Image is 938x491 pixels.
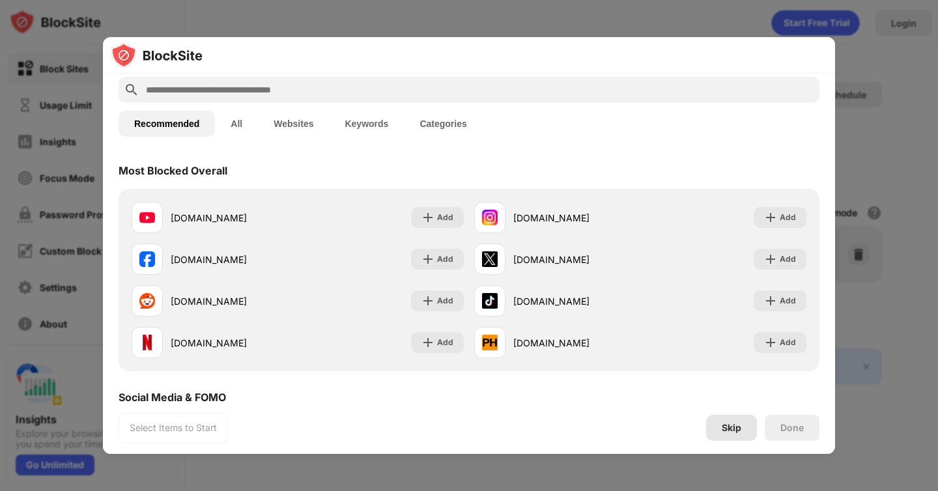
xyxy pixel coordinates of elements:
div: Add [780,253,796,266]
img: favicons [482,335,498,350]
div: Social Media & FOMO [119,391,226,404]
button: All [215,111,258,137]
button: Recommended [119,111,215,137]
img: search.svg [124,82,139,98]
div: [DOMAIN_NAME] [513,294,640,308]
div: [DOMAIN_NAME] [171,336,298,350]
div: Add [437,211,453,224]
div: Most Blocked Overall [119,164,227,177]
div: [DOMAIN_NAME] [171,211,298,225]
img: favicons [482,293,498,309]
button: Websites [258,111,329,137]
div: [DOMAIN_NAME] [513,253,640,266]
div: [DOMAIN_NAME] [513,211,640,225]
div: [DOMAIN_NAME] [171,253,298,266]
img: favicons [139,293,155,309]
img: favicons [482,251,498,267]
div: Add [437,253,453,266]
img: logo-blocksite.svg [111,42,203,68]
button: Keywords [329,111,404,137]
div: Add [780,294,796,307]
div: Add [437,336,453,349]
div: Add [780,211,796,224]
img: favicons [482,210,498,225]
div: Select Items to Start [130,421,217,434]
div: Skip [722,423,741,433]
img: favicons [139,210,155,225]
div: Done [780,423,804,433]
div: Add [780,336,796,349]
div: Add [437,294,453,307]
img: favicons [139,251,155,267]
img: favicons [139,335,155,350]
button: Categories [404,111,482,137]
div: [DOMAIN_NAME] [171,294,298,308]
div: [DOMAIN_NAME] [513,336,640,350]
